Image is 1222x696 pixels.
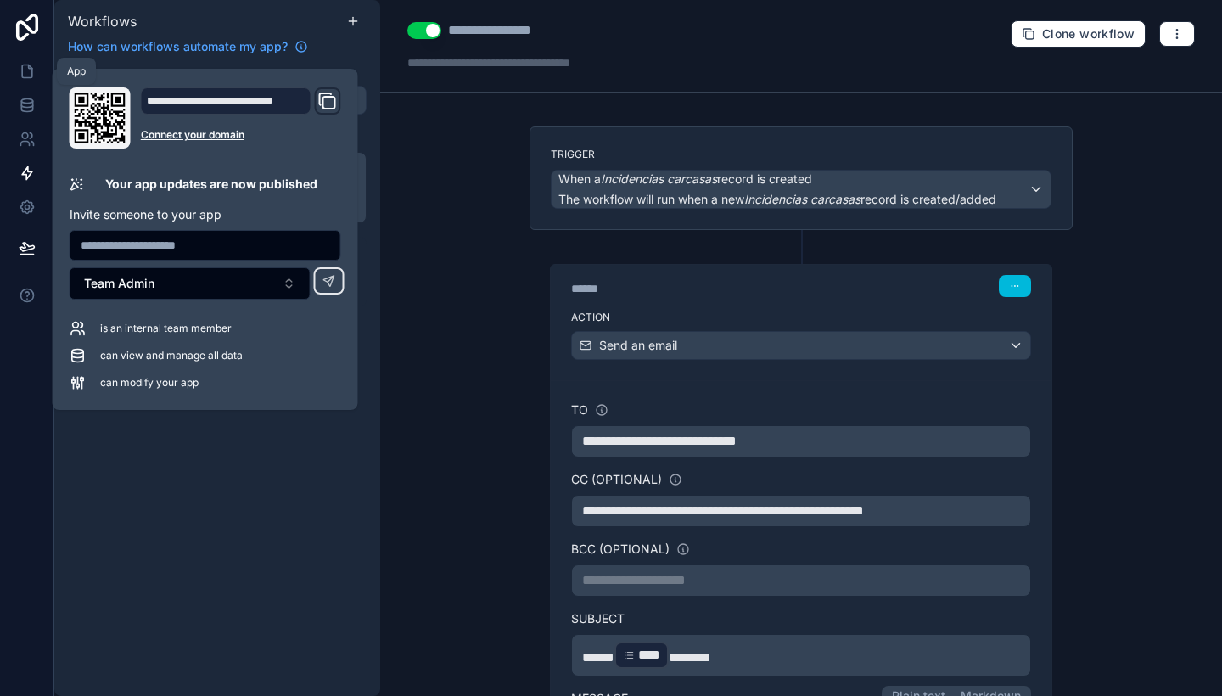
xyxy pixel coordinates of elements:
em: Incidencias carcasas [744,192,860,206]
div: App [67,65,86,78]
span: The workflow will run when a new record is created/added [558,192,996,206]
a: How can workflows automate my app? [61,38,315,55]
label: To [571,401,588,418]
label: Subject [571,610,1031,627]
em: Incidencias carcasas [601,171,717,186]
button: Clone workflow [1011,20,1146,48]
span: Clone workflow [1042,26,1135,42]
label: Action [571,311,1031,324]
button: Select Button [70,267,311,300]
label: BCC (optional) [571,541,670,558]
span: is an internal team member [100,322,232,335]
span: Workflows [68,13,137,30]
p: Invite someone to your app [70,206,341,223]
button: Send an email [571,331,1031,360]
div: Domain and Custom Link [141,87,341,149]
span: can view and manage all data [100,349,243,362]
span: can modify your app [100,376,199,390]
a: Connect your domain [141,128,341,142]
span: When a record is created [558,171,812,188]
label: Trigger [551,148,1051,161]
span: Send an email [599,337,677,354]
span: How can workflows automate my app? [68,38,288,55]
span: Team Admin [84,275,154,292]
button: When aIncidencias carcasasrecord is createdThe workflow will run when a newIncidencias carcasasre... [551,170,1051,209]
p: Your app updates are now published [105,176,317,193]
label: CC (optional) [571,471,662,488]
